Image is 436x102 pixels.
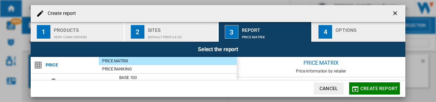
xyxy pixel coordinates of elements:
[336,25,403,32] div: Options
[360,86,398,91] span: Create report
[54,32,121,39] div: VERY:Camcorders
[31,22,124,42] button: 1 Products VERY:Camcorders
[148,32,215,39] div: Default profile (4)
[389,7,403,20] button: getI18NText('BUTTONS.CLOSE_DIALOG')
[237,57,405,69] div: Price Matrix
[59,77,116,86] span: Analytics
[242,25,309,32] div: Report
[54,25,121,32] div: Products
[314,82,344,95] button: Cancel
[318,25,332,39] div: 4
[125,22,218,42] button: 2 Sites Default profile (4)
[116,74,237,81] div: Base 100
[44,10,76,17] h4: Create report
[131,25,144,39] div: 2
[225,25,238,39] div: 3
[99,66,237,73] div: Price Ranking
[392,10,400,18] ng-md-icon: getI18NText('BUTTONS.CLOSE_DIALOG')
[148,25,215,32] div: Sites
[219,22,312,42] button: 3 Report Price Matrix
[312,22,405,42] button: 4 Options
[242,32,309,39] div: Price Matrix
[99,58,237,64] div: Price Matrix
[31,42,405,57] div: Select the report
[237,69,405,74] div: Price information by retailer
[37,25,50,39] div: 1
[274,79,361,87] label: Identifiers
[42,60,99,70] span: Price
[349,82,400,95] button: Create report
